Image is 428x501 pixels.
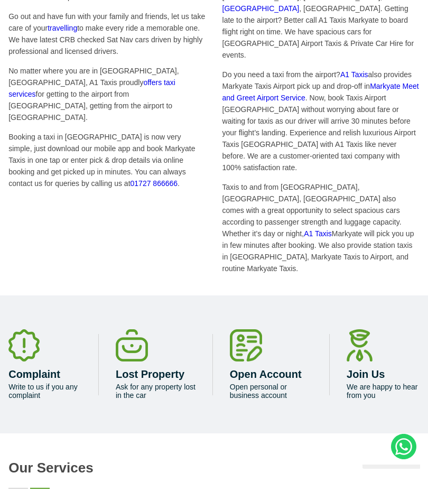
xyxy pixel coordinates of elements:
[8,11,206,57] p: Go out and have fun with your family and friends, let us take care of your to make every ride a m...
[222,69,420,173] p: Do you need a taxi from the airport? also provides Markyate Taxis Airport pick up and drop-off in...
[8,383,82,400] p: Write to us if you any complaint
[230,383,313,400] p: Open personal or business account
[8,131,206,189] p: Booking a taxi in [GEOGRAPHIC_DATA] is now very simple, just download our mobile app and book Mar...
[230,368,302,380] a: Open Account
[8,65,206,123] p: No matter where you are in [GEOGRAPHIC_DATA], [GEOGRAPHIC_DATA], A1 Taxis proudly for getting to ...
[304,229,332,238] a: A1 Taxis
[222,82,419,102] a: Markyate Meet and Greet Airport Service
[8,460,420,476] h2: Our Services
[48,24,77,32] a: travelling
[340,70,368,79] a: A1 Taxis
[116,368,184,380] a: Lost Property
[347,368,385,380] a: Join Us
[116,329,148,361] img: Lost Property Icon
[116,383,196,400] p: Ask for any property lost in the car
[222,4,300,13] a: [GEOGRAPHIC_DATA]
[230,329,262,361] img: Open Account Icon
[347,329,373,361] img: Join Us Icon
[222,181,420,274] p: Taxis to and from [GEOGRAPHIC_DATA], [GEOGRAPHIC_DATA], [GEOGRAPHIC_DATA] also comes with a great...
[358,465,420,493] iframe: chat widget
[8,329,40,361] img: Complaint Icon
[131,179,178,188] a: 01727 866666
[347,383,420,400] p: We are happy to hear from you
[8,368,60,380] a: Complaint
